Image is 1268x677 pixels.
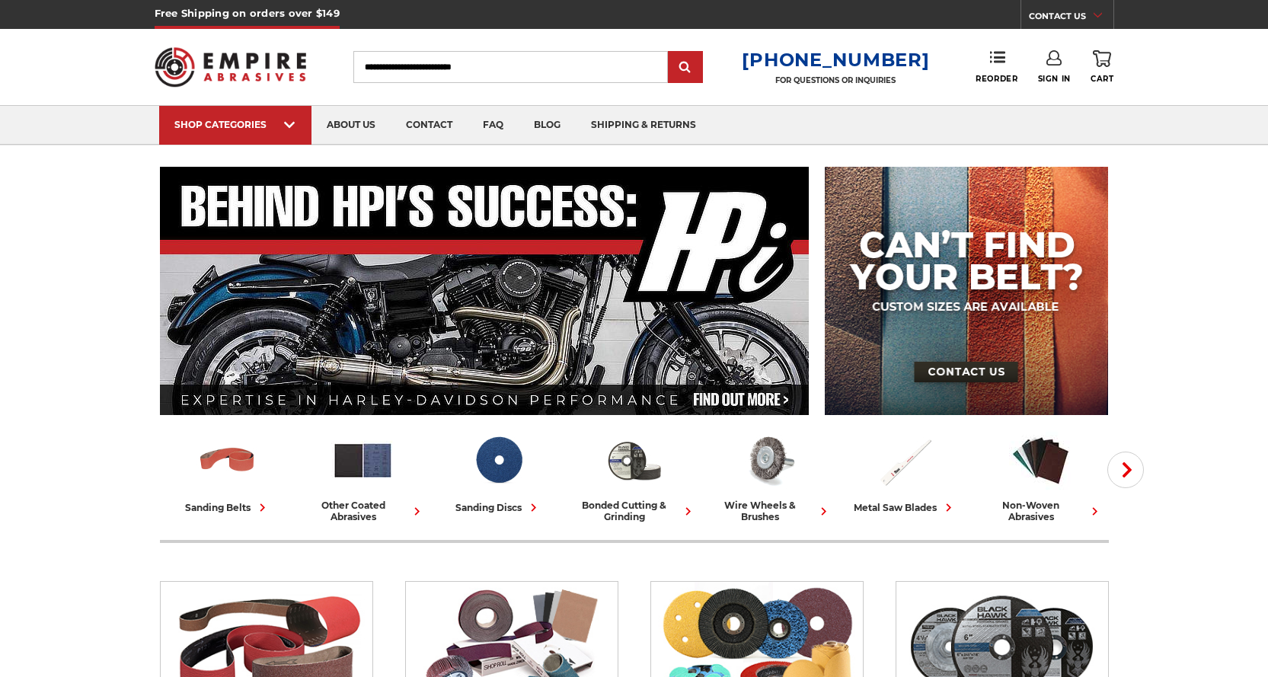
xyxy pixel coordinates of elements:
div: wire wheels & brushes [708,500,832,522]
img: promo banner for custom belts. [825,167,1108,415]
a: CONTACT US [1029,8,1113,29]
img: Sanding Discs [467,429,530,492]
a: other coated abrasives [302,429,425,522]
a: sanding belts [166,429,289,516]
input: Submit [670,53,701,83]
div: sanding discs [455,500,541,516]
img: Other Coated Abrasives [331,429,394,492]
img: Wire Wheels & Brushes [738,429,801,492]
div: SHOP CATEGORIES [174,119,296,130]
img: Empire Abrasives [155,37,307,97]
a: Cart [1091,50,1113,84]
span: Cart [1091,74,1113,84]
a: [PHONE_NUMBER] [742,49,929,71]
a: shipping & returns [576,106,711,145]
div: bonded cutting & grinding [573,500,696,522]
button: Next [1107,452,1144,488]
a: about us [311,106,391,145]
a: faq [468,106,519,145]
a: blog [519,106,576,145]
a: contact [391,106,468,145]
div: sanding belts [185,500,270,516]
img: Banner for an interview featuring Horsepower Inc who makes Harley performance upgrades featured o... [160,167,810,415]
a: metal saw blades [844,429,967,516]
div: metal saw blades [854,500,957,516]
div: non-woven abrasives [979,500,1103,522]
a: bonded cutting & grinding [573,429,696,522]
a: sanding discs [437,429,561,516]
div: other coated abrasives [302,500,425,522]
span: Sign In [1038,74,1071,84]
img: Metal Saw Blades [874,429,937,492]
a: Reorder [976,50,1017,83]
a: wire wheels & brushes [708,429,832,522]
span: Reorder [976,74,1017,84]
img: Sanding Belts [196,429,259,492]
p: FOR QUESTIONS OR INQUIRIES [742,75,929,85]
img: Bonded Cutting & Grinding [602,429,666,492]
a: non-woven abrasives [979,429,1103,522]
img: Non-woven Abrasives [1009,429,1072,492]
